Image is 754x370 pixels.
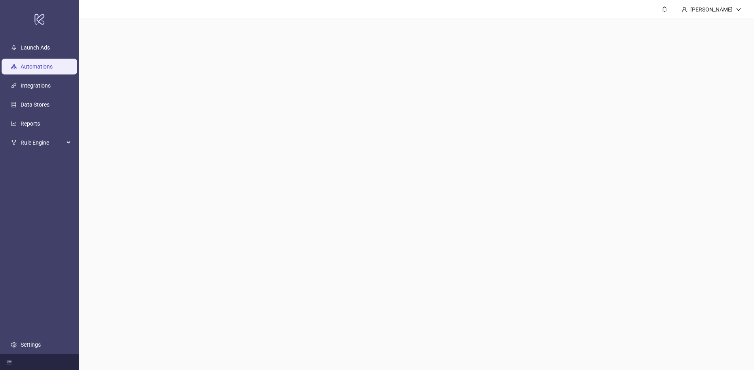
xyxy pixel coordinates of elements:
a: Settings [21,341,41,348]
a: Integrations [21,82,51,89]
span: fork [11,140,17,145]
span: Rule Engine [21,135,64,151]
div: [PERSON_NAME] [687,5,736,14]
span: bell [662,6,667,12]
span: down [736,7,741,12]
a: Data Stores [21,101,49,108]
a: Reports [21,120,40,127]
a: Automations [21,63,53,70]
span: menu-fold [6,359,12,365]
span: user [682,7,687,12]
a: Launch Ads [21,44,50,51]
